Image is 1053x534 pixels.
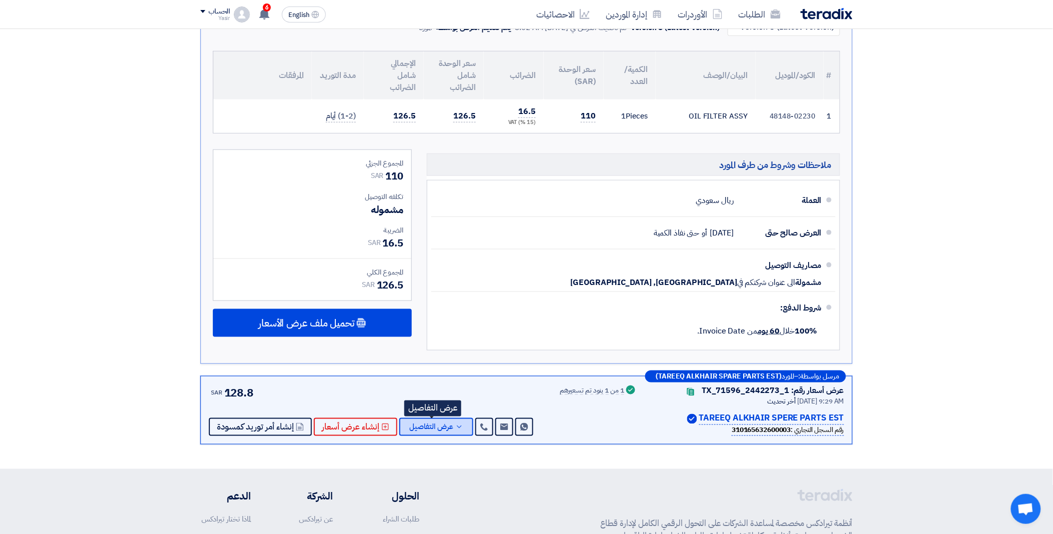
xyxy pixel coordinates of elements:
[484,51,544,99] th: الضرائب
[670,2,731,26] a: الأوردرات
[598,2,670,26] a: إدارة الموردين
[263,3,271,11] span: 6
[767,396,796,407] span: أخر تحديث
[200,15,230,21] div: Yasir
[492,118,536,127] div: (15 %) VAT
[654,228,700,238] span: حتى نفاذ الكمية
[742,253,822,277] div: مصاريف التوصيل
[424,51,484,99] th: سعر الوحدة شامل الضرائب
[696,191,734,210] div: ريال سعودي
[656,51,756,99] th: البيان/الوصف
[377,277,404,292] span: 126.5
[368,237,381,248] span: SAR
[1011,494,1041,524] div: Open chat
[371,170,384,181] span: SAR
[742,188,822,212] div: العملة
[299,514,333,525] a: عن تيرادكس
[409,423,453,431] span: عرض التفاصيل
[200,489,251,504] li: الدعم
[801,8,853,19] img: Teradix logo
[687,414,697,424] img: Verified Account
[383,235,404,250] span: 16.5
[224,384,254,401] span: 128.8
[664,110,748,122] div: OIL FILTER ASSY
[645,370,846,382] div: –
[399,418,473,436] button: عرض التفاصيل
[528,2,598,26] a: الاحصائيات
[622,110,626,121] span: 1
[731,2,789,26] a: الطلبات
[258,318,354,327] span: تحميل ملف عرض الأسعار
[404,400,461,416] div: عرض التفاصيل
[427,153,840,176] h5: ملاحظات وشروط من طرف المورد
[782,373,795,380] span: المورد
[824,51,840,99] th: #
[326,110,356,122] span: (1-2) أيام
[699,412,844,425] p: TAREEQ ALKHAIR SPERE PARTS EST
[209,418,312,436] button: إنشاء أمر توريد كمسودة
[447,296,822,320] div: شروط الدفع:
[288,11,309,18] span: English
[281,489,333,504] li: الشركة
[221,158,403,168] div: المجموع الجزئي
[208,7,230,16] div: الحساب
[544,51,604,99] th: سعر الوحدة (SAR)
[393,110,416,122] span: 126.5
[383,514,419,525] a: طلبات الشراء
[732,425,844,436] div: رقم السجل التجاري :
[221,267,403,277] div: المجموع الكلي
[604,99,656,133] td: Pieces
[560,387,624,395] div: 1 من 1 بنود تم تسعيرهم
[656,373,782,380] b: (TAREEQ ALKHAIR SPARE PARTS EST)
[797,396,844,407] span: [DATE] 9:29 AM
[371,202,403,217] span: مشموله
[322,423,379,431] span: إنشاء عرض أسعار
[824,99,840,133] td: 1
[386,168,404,183] span: 110
[314,418,397,436] button: إنشاء عرض أسعار
[702,228,708,238] span: أو
[213,51,312,99] th: المرفقات
[282,6,326,22] button: English
[217,423,294,431] span: إنشاء أمر توريد كمسودة
[710,228,734,238] span: [DATE]
[702,384,844,396] div: عرض أسعار رقم: TX_71596_2442273_1
[518,105,536,118] span: 16.5
[732,425,791,435] b: 310165632600003
[581,110,596,122] span: 110
[737,277,795,287] span: الى عنوان شركتكم في
[364,51,424,99] th: الإجمالي شامل الضرائب
[758,325,780,337] u: 60 يوم
[363,489,419,504] li: الحلول
[453,110,476,122] span: 126.5
[362,279,375,290] span: SAR
[795,325,818,337] strong: 100%
[796,277,822,287] span: مشمولة
[756,99,824,133] td: 48148-02230
[221,191,403,202] div: تكلفه التوصيل
[221,225,403,235] div: الضريبة
[211,388,222,397] span: SAR
[698,325,818,337] span: خلال من Invoice Date.
[234,6,250,22] img: profile_test.png
[312,51,364,99] th: مدة التوريد
[571,277,737,287] span: [GEOGRAPHIC_DATA], [GEOGRAPHIC_DATA]
[604,51,656,99] th: الكمية/العدد
[799,373,840,380] span: مرسل بواسطة:
[742,221,822,245] div: العرض صالح حتى
[756,51,824,99] th: الكود/الموديل
[201,514,251,525] a: لماذا تختار تيرادكس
